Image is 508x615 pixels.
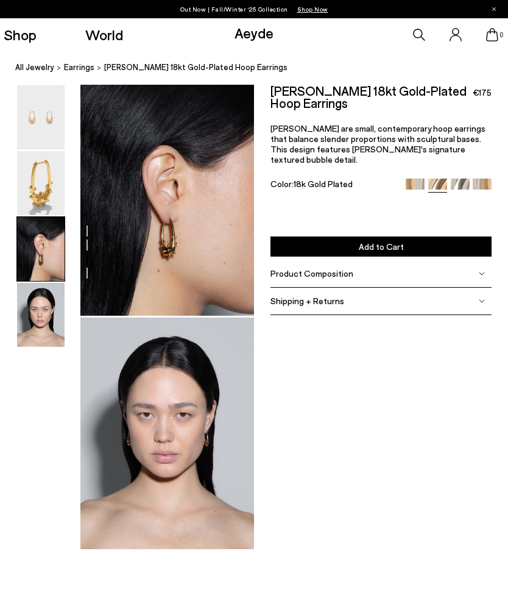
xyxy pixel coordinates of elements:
span: [PERSON_NAME] are small, contemporary hoop earrings that balance slender proportions with sculptu... [270,123,485,165]
a: Shop [4,27,37,42]
span: Navigate to /collections/new-in [297,5,328,13]
span: 18k Gold Plated [294,179,353,189]
span: Shipping + Returns [270,296,344,306]
img: Elias 18kt Gold-Plated Hoop Earrings - Image 1 [17,85,65,149]
a: World [85,27,123,42]
span: [PERSON_NAME] 18kt Gold-Plated Hoop Earrings [104,61,288,74]
div: Color: [270,179,399,193]
span: Product Composition [270,268,353,279]
h2: [PERSON_NAME] 18kt Gold-Plated Hoop Earrings [270,85,473,109]
button: Add to Cart [270,236,492,257]
a: earrings [64,61,94,74]
a: 0 [486,28,498,41]
nav: breadcrumb [15,51,508,85]
span: earrings [64,62,94,72]
p: Out Now | Fall/Winter ‘25 Collection [180,3,328,15]
img: Elias 18kt Gold-Plated Hoop Earrings - Image 4 [17,283,65,347]
img: Elias 18kt Gold-Plated Hoop Earrings - Image 3 [17,217,65,281]
img: svg%3E [479,271,485,277]
a: All Jewelry [15,61,54,74]
a: Aeyde [235,24,273,41]
span: Add to Cart [359,241,404,252]
span: 0 [498,32,504,38]
img: svg%3E [479,298,485,304]
img: Elias 18kt Gold-Plated Hoop Earrings - Image 2 [17,151,65,215]
span: €175 [473,87,492,99]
